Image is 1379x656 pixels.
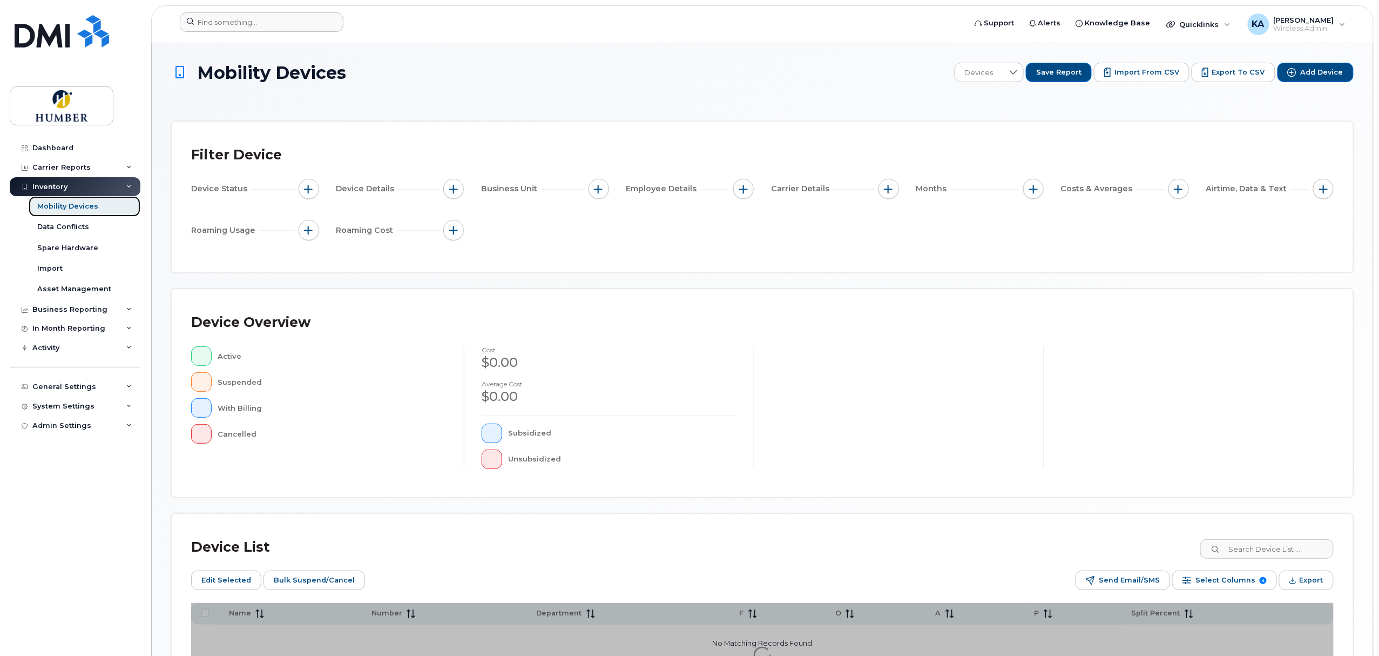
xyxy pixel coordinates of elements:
[218,398,447,418] div: With Billing
[191,533,270,561] div: Device List
[1192,63,1275,82] button: Export to CSV
[191,183,251,195] span: Device Status
[191,309,310,337] div: Device Overview
[1036,68,1081,77] span: Save Report
[1200,539,1334,559] input: Search Device List ...
[263,571,365,590] button: Bulk Suspend/Cancel
[916,183,950,195] span: Months
[509,424,737,443] div: Subsidized
[1212,68,1265,77] span: Export to CSV
[191,571,261,590] button: Edit Selected
[1061,183,1136,195] span: Costs & Averages
[482,387,736,406] div: $0.00
[626,183,700,195] span: Employee Details
[1094,63,1189,82] button: Import from CSV
[482,353,736,372] div: $0.00
[1279,571,1334,590] button: Export
[1277,63,1354,82] button: Add Device
[218,372,447,392] div: Suspended
[1195,572,1255,588] span: Select Columns
[1260,577,1267,584] span: 4
[482,380,736,387] h4: Average cost
[1301,68,1343,77] span: Add Device
[1206,183,1290,195] span: Airtime, Data & Text
[482,346,736,353] h4: cost
[481,183,540,195] span: Business Unit
[274,572,355,588] span: Bulk Suspend/Cancel
[1172,571,1277,590] button: Select Columns 4
[191,225,259,236] span: Roaming Usage
[955,63,1003,83] span: Devices
[509,450,737,469] div: Unsubsidized
[197,63,346,82] span: Mobility Devices
[336,183,398,195] span: Device Details
[191,141,282,169] div: Filter Device
[1076,571,1170,590] button: Send Email/SMS
[1099,572,1160,588] span: Send Email/SMS
[218,346,447,366] div: Active
[201,572,251,588] span: Edit Selected
[1300,572,1323,588] span: Export
[1114,68,1179,77] span: Import from CSV
[1026,63,1092,82] button: Save Report
[336,225,397,236] span: Roaming Cost
[771,183,833,195] span: Carrier Details
[218,424,447,444] div: Cancelled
